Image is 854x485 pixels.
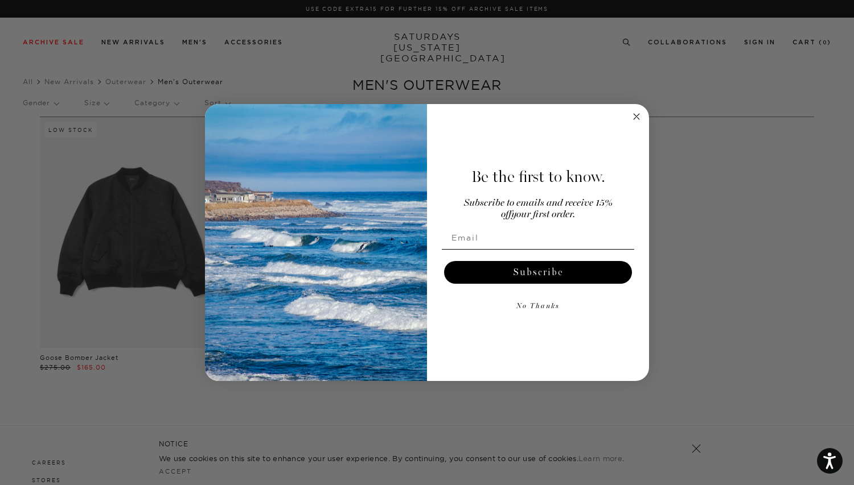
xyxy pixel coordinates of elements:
[205,104,427,382] img: 125c788d-000d-4f3e-b05a-1b92b2a23ec9.jpeg
[444,261,632,284] button: Subscribe
[442,249,634,250] img: underline
[501,210,511,219] span: off
[630,110,643,123] button: Close dialog
[511,210,575,219] span: your first order.
[464,198,613,208] span: Subscribe to emails and receive 15%
[471,167,605,186] span: Be the first to know.
[442,295,634,318] button: No Thanks
[442,226,634,249] input: Email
